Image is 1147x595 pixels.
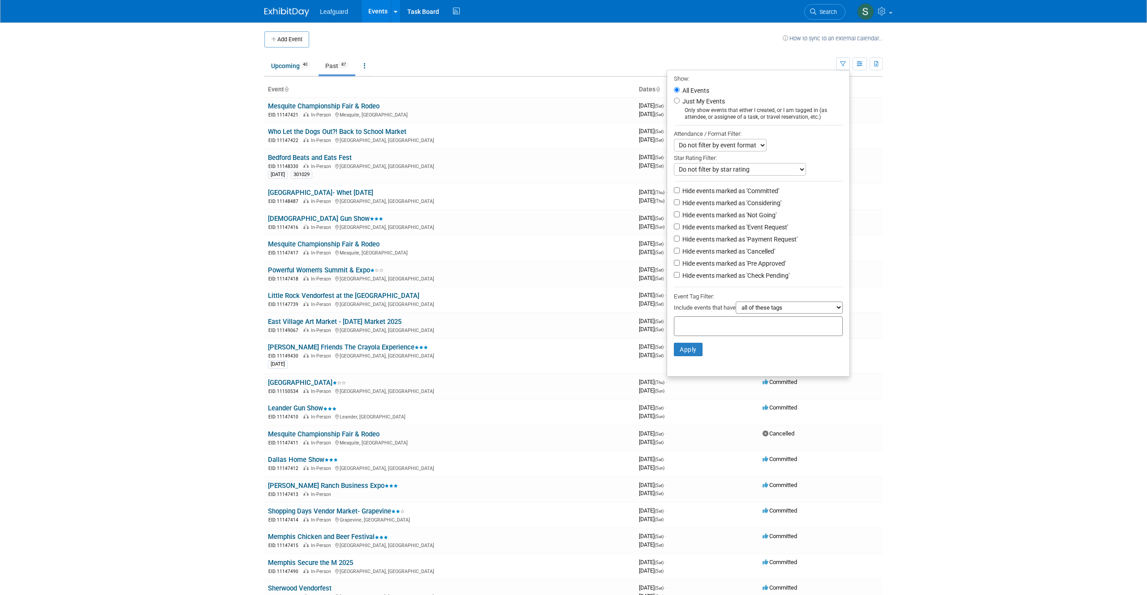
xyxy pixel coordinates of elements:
[639,567,664,574] span: [DATE]
[311,414,334,420] span: In-Person
[639,102,666,109] span: [DATE]
[666,189,667,195] span: -
[639,533,666,539] span: [DATE]
[268,516,632,523] div: Grapevine, [GEOGRAPHIC_DATA]
[268,413,632,420] div: Leander, [GEOGRAPHIC_DATA]
[655,543,664,548] span: (Sat)
[639,111,664,117] span: [DATE]
[665,266,666,273] span: -
[268,225,302,230] span: EID: 11147416
[320,8,348,15] span: Leafguard
[681,186,779,195] label: Hide events marked as 'Committed'
[268,223,632,231] div: [GEOGRAPHIC_DATA], [GEOGRAPHIC_DATA]
[303,198,309,203] img: In-Person Event
[681,211,776,220] label: Hide events marked as 'Not Going'
[639,128,666,134] span: [DATE]
[639,318,666,324] span: [DATE]
[268,171,288,179] div: [DATE]
[303,353,309,358] img: In-Person Event
[665,482,666,488] span: -
[655,302,664,306] span: (Sat)
[268,136,632,144] div: [GEOGRAPHIC_DATA], [GEOGRAPHIC_DATA]
[311,517,334,523] span: In-Person
[268,569,302,574] span: EID: 11147490
[655,405,664,410] span: (Sat)
[655,534,664,539] span: (Sat)
[655,319,664,324] span: (Sat)
[268,102,379,110] a: Mesquite Championship Fair & Rodeo
[639,343,666,350] span: [DATE]
[639,507,666,514] span: [DATE]
[268,302,302,307] span: EID: 11147739
[665,584,666,591] span: -
[268,584,332,592] a: Sherwood Vendorfest
[857,3,874,20] img: Steven Venable
[303,440,309,444] img: In-Person Event
[339,61,349,68] span: 87
[264,31,309,47] button: Add Event
[268,543,302,548] span: EID: 11147415
[816,9,837,15] span: Search
[268,215,383,223] a: [DEMOGRAPHIC_DATA] Gun Show
[674,151,843,163] div: Star Rating Filter:
[268,482,398,490] a: [PERSON_NAME] Ranch Business Expo
[268,276,302,281] span: EID: 11147418
[268,387,632,395] div: [GEOGRAPHIC_DATA], [GEOGRAPHIC_DATA]
[303,138,309,142] img: In-Person Event
[268,352,632,359] div: [GEOGRAPHIC_DATA], [GEOGRAPHIC_DATA]
[655,138,664,142] span: (Sat)
[303,250,309,254] img: In-Person Event
[303,569,309,573] img: In-Person Event
[639,300,664,307] span: [DATE]
[655,457,664,462] span: (Sat)
[639,352,664,358] span: [DATE]
[655,224,664,229] span: (Sun)
[303,328,309,332] img: In-Person Event
[666,379,667,385] span: -
[674,343,703,356] button: Apply
[311,276,334,282] span: In-Person
[655,491,664,496] span: (Sat)
[665,240,666,247] span: -
[681,259,786,268] label: Hide events marked as 'Pre Approved'
[655,431,664,436] span: (Sat)
[681,235,798,244] label: Hide events marked as 'Payment Request'
[655,86,660,93] a: Sort by Start Date
[763,584,797,591] span: Committed
[268,111,632,118] div: Mesquite, [GEOGRAPHIC_DATA]
[268,128,406,136] a: Who Let the Dogs Out?! Back to School Market
[311,198,334,204] span: In-Person
[268,559,353,567] a: Memphis Secure the M 2025
[264,57,317,74] a: Upcoming40
[268,162,632,170] div: [GEOGRAPHIC_DATA], [GEOGRAPHIC_DATA]
[655,267,664,272] span: (Sat)
[681,247,775,256] label: Hide events marked as 'Cancelled'
[303,276,309,280] img: In-Person Event
[763,507,797,514] span: Committed
[639,584,666,591] span: [DATE]
[268,354,302,358] span: EID: 11149430
[655,483,664,488] span: (Sat)
[639,266,666,273] span: [DATE]
[665,343,666,350] span: -
[268,164,302,169] span: EID: 11148330
[681,198,781,207] label: Hide events marked as 'Considering'
[311,328,334,333] span: In-Person
[665,507,666,514] span: -
[268,533,388,541] a: Memphis Chicken and Beer Festival
[311,466,334,471] span: In-Person
[655,569,664,573] span: (Sat)
[674,107,843,121] div: Only show events that either I created, or I am tagged in (as attendee, or assignee of a task, or...
[763,559,797,565] span: Committed
[311,353,334,359] span: In-Person
[311,250,334,256] span: In-Person
[268,567,632,575] div: [GEOGRAPHIC_DATA], [GEOGRAPHIC_DATA]
[268,250,302,255] span: EID: 11147417
[763,456,797,462] span: Committed
[268,328,302,333] span: EID: 11149067
[311,543,334,548] span: In-Person
[303,112,309,116] img: In-Person Event
[311,112,334,118] span: In-Person
[655,216,664,221] span: (Sat)
[665,128,666,134] span: -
